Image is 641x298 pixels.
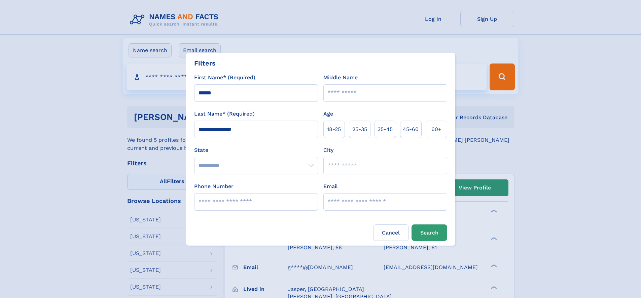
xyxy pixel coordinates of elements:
label: Email [323,182,338,190]
label: Middle Name [323,74,358,82]
span: 35‑45 [378,125,393,133]
span: 18‑25 [327,125,341,133]
span: 25‑35 [352,125,367,133]
div: Filters [194,58,216,68]
label: First Name* (Required) [194,74,255,82]
label: Cancel [373,224,409,241]
label: Last Name* (Required) [194,110,255,118]
span: 60+ [431,125,441,133]
label: Age [323,110,333,118]
label: City [323,146,333,154]
label: Phone Number [194,182,234,190]
span: 45‑60 [403,125,419,133]
button: Search [412,224,447,241]
label: State [194,146,318,154]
